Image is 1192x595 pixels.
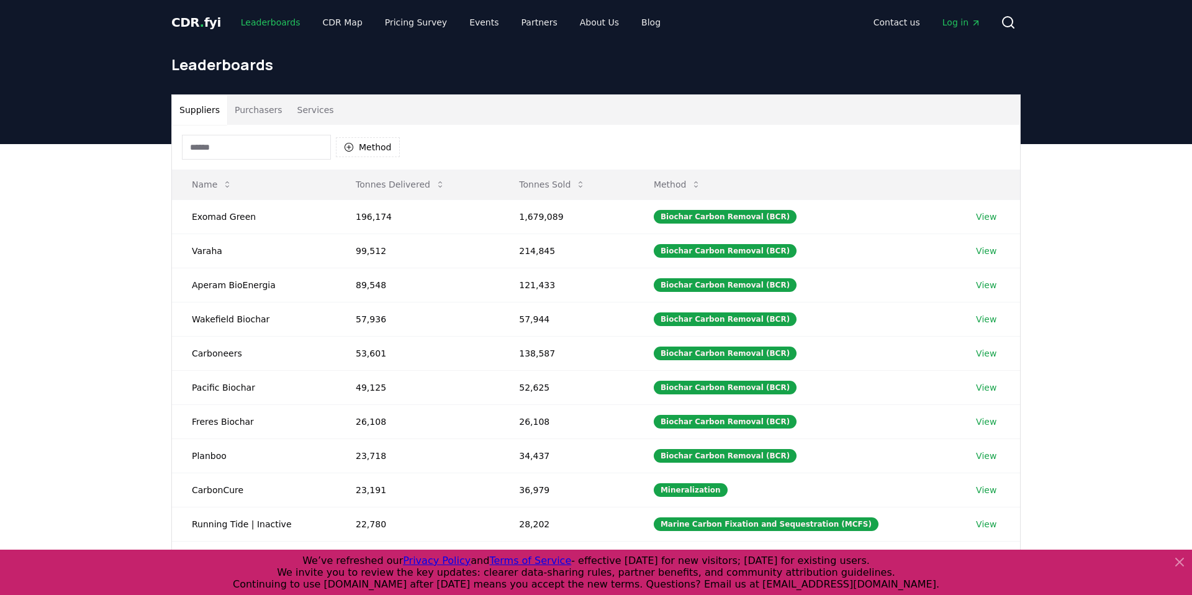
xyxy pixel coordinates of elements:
div: Biochar Carbon Removal (BCR) [654,381,797,394]
button: Name [182,172,242,197]
a: Log in [932,11,991,34]
div: Biochar Carbon Removal (BCR) [654,210,797,224]
td: 26,108 [499,404,634,438]
div: Biochar Carbon Removal (BCR) [654,312,797,326]
td: 22,780 [336,507,499,541]
td: Aperam BioEnergia [172,268,336,302]
button: Services [290,95,341,125]
span: CDR fyi [171,15,221,30]
a: CDR.fyi [171,14,221,31]
a: View [976,313,996,325]
div: Biochar Carbon Removal (BCR) [654,415,797,429]
a: About Us [570,11,629,34]
td: 57,936 [336,302,499,336]
h1: Leaderboards [171,55,1021,75]
td: 36,979 [499,473,634,507]
td: 89,548 [336,268,499,302]
button: Method [336,137,400,157]
span: . [200,15,204,30]
a: View [976,416,996,428]
td: 28,202 [499,507,634,541]
a: View [976,245,996,257]
td: 99,512 [336,234,499,268]
button: Tonnes Delivered [346,172,455,197]
a: Partners [512,11,567,34]
td: 1,679,089 [499,199,634,234]
td: 53,601 [336,336,499,370]
a: View [976,211,996,223]
td: 138,587 [499,336,634,370]
button: Purchasers [227,95,290,125]
td: 121,433 [499,268,634,302]
a: View [976,347,996,360]
td: Wakefield Biochar [172,302,336,336]
td: Pacific Biochar [172,370,336,404]
td: Planboo [172,438,336,473]
td: 26,108 [336,404,499,438]
div: Biochar Carbon Removal (BCR) [654,278,797,292]
div: Biochar Carbon Removal (BCR) [654,244,797,258]
a: View [976,381,996,394]
td: CarbonCure [172,473,336,507]
td: Freres Biochar [172,404,336,438]
div: Biochar Carbon Removal (BCR) [654,449,797,463]
td: 49,125 [336,370,499,404]
td: 57,944 [499,302,634,336]
a: Leaderboards [231,11,310,34]
a: CDR Map [313,11,372,34]
a: Events [459,11,508,34]
td: Carboneers [172,336,336,370]
div: Mineralization [654,483,728,497]
a: Blog [631,11,670,34]
nav: Main [231,11,670,34]
button: Suppliers [172,95,227,125]
button: Method [644,172,711,197]
button: Tonnes Sold [509,172,595,197]
td: 196,174 [336,199,499,234]
span: Log in [942,16,981,29]
div: Marine Carbon Fixation and Sequestration (MCFS) [654,517,878,531]
td: Exomad Green [172,199,336,234]
a: Pricing Survey [375,11,457,34]
nav: Main [864,11,991,34]
td: 23,718 [336,438,499,473]
a: Contact us [864,11,930,34]
td: 52,625 [499,370,634,404]
a: View [976,484,996,496]
td: Varaha [172,234,336,268]
td: Running Tide | Inactive [172,507,336,541]
td: 23,191 [336,473,499,507]
td: 34,437 [499,438,634,473]
td: 214,845 [499,234,634,268]
a: View [976,518,996,530]
a: View [976,450,996,462]
div: Biochar Carbon Removal (BCR) [654,347,797,360]
a: View [976,279,996,291]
